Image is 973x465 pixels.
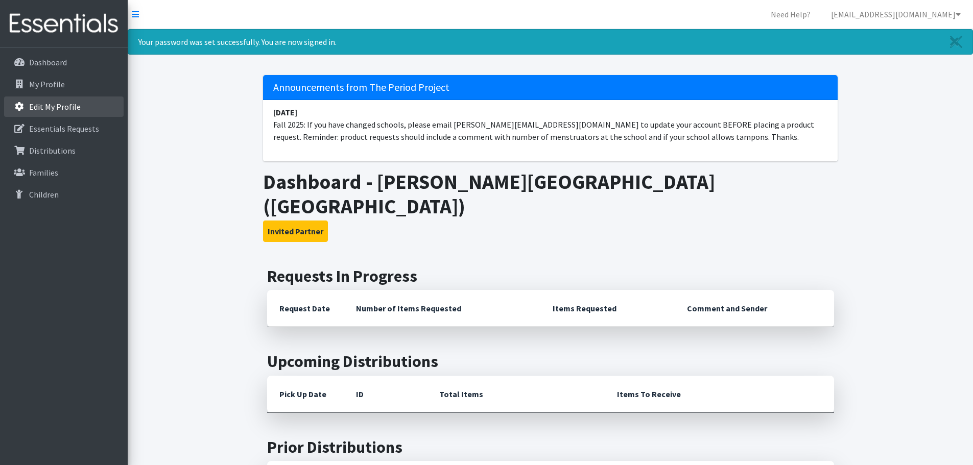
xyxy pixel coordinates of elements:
[823,4,969,25] a: [EMAIL_ADDRESS][DOMAIN_NAME]
[4,184,124,205] a: Children
[29,189,59,200] p: Children
[4,96,124,117] a: Edit My Profile
[29,145,76,156] p: Distributions
[29,124,99,134] p: Essentials Requests
[263,221,328,242] button: Invited Partner
[4,140,124,161] a: Distributions
[344,376,427,413] th: ID
[263,169,838,218] h1: Dashboard - [PERSON_NAME][GEOGRAPHIC_DATA] ([GEOGRAPHIC_DATA])
[267,437,834,457] h2: Prior Distributions
[263,75,838,100] h5: Announcements from The Period Project
[675,290,834,327] th: Comment and Sender
[273,107,297,117] strong: [DATE]
[267,266,834,286] h2: Requests In Progress
[540,290,675,327] th: Items Requested
[29,167,58,178] p: Families
[263,100,838,149] li: Fall 2025: If you have changed schools, please email [PERSON_NAME][EMAIL_ADDRESS][DOMAIN_NAME] to...
[763,4,819,25] a: Need Help?
[427,376,605,413] th: Total Items
[344,290,541,327] th: Number of Items Requested
[29,79,65,89] p: My Profile
[267,352,834,371] h2: Upcoming Distributions
[267,290,344,327] th: Request Date
[4,74,124,94] a: My Profile
[4,7,124,41] img: HumanEssentials
[128,29,973,55] div: Your password was set successfully. You are now signed in.
[4,162,124,183] a: Families
[267,376,344,413] th: Pick Up Date
[940,30,972,54] a: Close
[29,102,81,112] p: Edit My Profile
[4,52,124,72] a: Dashboard
[29,57,67,67] p: Dashboard
[4,118,124,139] a: Essentials Requests
[605,376,834,413] th: Items To Receive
